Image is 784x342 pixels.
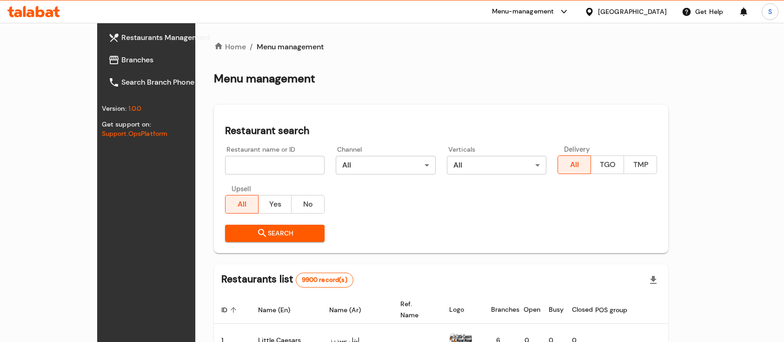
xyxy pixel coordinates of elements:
[102,129,168,138] a: Support.OpsPlatform
[598,7,667,17] div: [GEOGRAPHIC_DATA]
[101,71,228,94] a: Search Branch Phone
[628,158,653,172] span: TMP
[541,295,565,324] th: Busy
[258,195,292,214] button: Yes
[484,295,516,324] th: Branches
[225,124,657,138] h2: Restaurant search
[595,158,620,172] span: TGO
[258,304,302,315] span: Name (En)
[225,225,325,242] button: Search
[225,156,325,174] input: Search for restaurant name or ID..
[296,273,353,288] div: Total records count
[102,120,151,128] span: Get support on:
[447,156,546,174] div: All
[768,7,772,17] span: S
[262,198,288,211] span: Yes
[295,198,321,211] span: No
[102,104,126,113] span: Version:
[291,195,325,214] button: No
[250,41,253,53] li: /
[128,104,142,113] span: 1.0.0
[229,198,255,211] span: All
[329,304,373,315] span: Name (Ar)
[642,269,664,291] div: Export file
[591,155,624,174] button: TGO
[516,295,541,324] th: Open
[558,155,591,174] button: All
[121,77,221,88] span: Search Branch Phone
[214,71,315,86] h2: Menu management
[101,49,228,71] a: Branches
[595,304,639,315] span: POS group
[232,186,251,192] label: Upsell
[221,272,353,288] h2: Restaurants list
[214,41,668,53] nav: breadcrumb
[101,27,228,49] a: Restaurants Management
[296,276,353,285] span: 9900 record(s)
[492,6,554,17] div: Menu-management
[624,155,657,174] button: TMP
[442,295,484,324] th: Logo
[562,158,587,172] span: All
[214,41,246,53] a: Home
[257,41,324,53] span: Menu management
[400,298,431,321] span: Ref. Name
[233,228,317,239] span: Search
[225,195,259,214] button: All
[565,295,588,324] th: Closed
[121,54,221,66] span: Branches
[221,304,239,315] span: ID
[336,156,435,174] div: All
[121,32,221,43] span: Restaurants Management
[564,146,590,153] label: Delivery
